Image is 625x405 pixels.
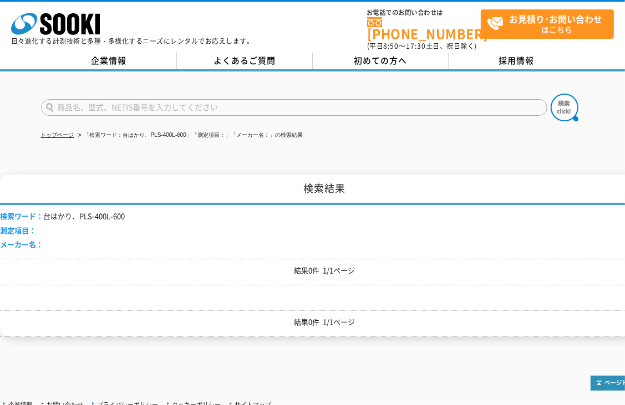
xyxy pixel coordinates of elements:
[313,53,449,69] a: 初めての方へ
[354,54,407,66] span: 初めての方へ
[41,53,177,69] a: 企業情報
[510,12,603,25] strong: お見積り･お問い合わせ
[177,53,313,69] a: よくあるご質問
[41,132,74,138] a: トップページ
[384,41,399,51] span: 8:50
[449,53,585,69] a: 採用情報
[481,9,614,39] a: お見積り･お問い合わせはこちら
[406,41,426,51] span: 17:30
[487,10,613,38] span: はこちら
[367,9,481,16] span: お電話でのお問い合わせは
[11,38,254,44] p: 日々進化する計測技術と多種・多様化するニーズにレンタルでお応えします。
[41,99,547,116] input: 商品名、型式、NETIS番号を入力してください
[76,130,303,141] li: 「検索ワード：台はかり、PLS-400L-600」「測定項目：」「メーカー名：」の検索結果
[551,94,578,121] img: btn_search.png
[367,41,477,51] span: (平日 ～ 土日、祝日除く)
[367,17,481,40] a: [PHONE_NUMBER]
